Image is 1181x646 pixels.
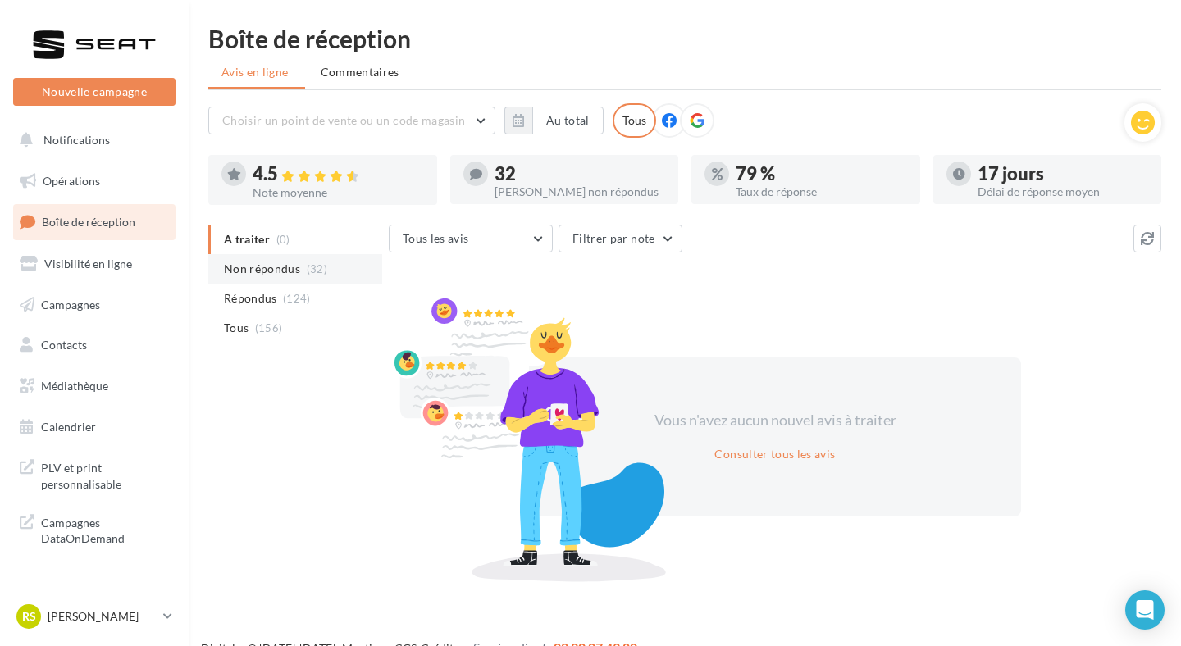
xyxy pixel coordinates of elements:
[10,247,179,281] a: Visibilité en ligne
[495,165,666,183] div: 32
[41,297,100,311] span: Campagnes
[613,103,656,138] div: Tous
[43,174,100,188] span: Opérations
[41,457,169,492] span: PLV et print personnalisable
[283,292,311,305] span: (124)
[10,288,179,322] a: Campagnes
[13,601,176,632] a: RS [PERSON_NAME]
[41,512,169,547] span: Campagnes DataOnDemand
[403,231,469,245] span: Tous les avis
[224,290,277,307] span: Répondus
[10,123,172,157] button: Notifications
[253,187,424,198] div: Note moyenne
[10,204,179,239] a: Boîte de réception
[41,379,108,393] span: Médiathèque
[10,505,179,553] a: Campagnes DataOnDemand
[736,165,907,183] div: 79 %
[22,608,36,625] span: RS
[978,186,1149,198] div: Délai de réponse moyen
[321,65,399,79] span: Commentaires
[10,164,179,198] a: Opérations
[43,133,110,147] span: Notifications
[389,225,553,252] button: Tous les avis
[41,338,87,352] span: Contacts
[42,215,135,229] span: Boîte de réception
[559,225,682,252] button: Filtrer par note
[255,321,283,334] span: (156)
[10,369,179,403] a: Médiathèque
[13,78,176,106] button: Nouvelle campagne
[208,107,495,134] button: Choisir un point de vente ou un code magasin
[208,26,1161,51] div: Boîte de réception
[48,608,157,625] p: [PERSON_NAME]
[10,410,179,444] a: Calendrier
[736,186,907,198] div: Taux de réponse
[224,320,249,336] span: Tous
[307,262,327,275] span: (32)
[253,165,424,184] div: 4.5
[504,107,604,134] button: Au total
[44,257,132,271] span: Visibilité en ligne
[10,328,179,362] a: Contacts
[532,107,604,134] button: Au total
[495,186,666,198] div: [PERSON_NAME] non répondus
[1125,590,1165,630] div: Open Intercom Messenger
[222,113,465,127] span: Choisir un point de vente ou un code magasin
[634,410,916,431] div: Vous n'avez aucun nouvel avis à traiter
[978,165,1149,183] div: 17 jours
[224,261,300,277] span: Non répondus
[10,450,179,498] a: PLV et print personnalisable
[41,420,96,434] span: Calendrier
[708,444,841,464] button: Consulter tous les avis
